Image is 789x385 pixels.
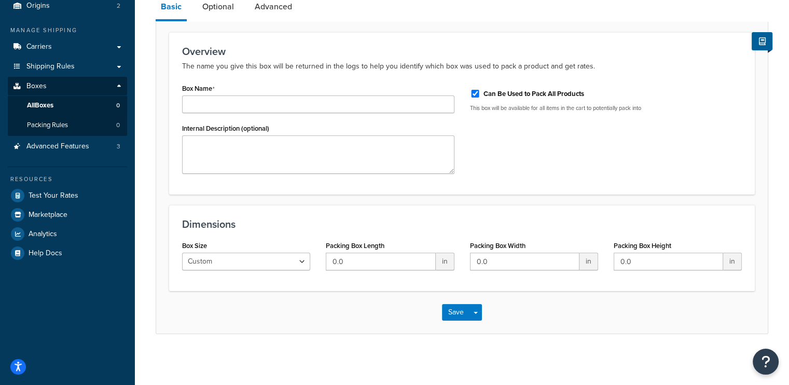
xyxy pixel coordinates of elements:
span: in [579,253,598,270]
label: Internal Description (optional) [182,125,269,132]
span: Packing Rules [27,121,68,130]
span: in [723,253,742,270]
span: Advanced Features [26,142,89,151]
a: Shipping Rules [8,57,127,76]
label: Box Size [182,242,207,250]
span: Help Docs [29,249,62,258]
span: 0 [116,101,120,110]
a: Help Docs [8,244,127,263]
button: Open Resource Center [753,349,779,375]
h3: Overview [182,46,742,57]
span: 2 [117,2,120,10]
li: Boxes [8,77,127,136]
span: in [436,253,454,270]
a: AllBoxes0 [8,96,127,115]
label: Packing Box Width [470,242,525,250]
label: Can Be Used to Pack All Products [483,89,584,99]
span: 0 [116,121,120,130]
div: Manage Shipping [8,26,127,35]
li: Packing Rules [8,116,127,135]
label: Box Name [182,85,215,93]
h3: Dimensions [182,218,742,230]
p: This box will be available for all items in the cart to potentially pack into [470,104,742,112]
span: All Boxes [27,101,53,110]
label: Packing Box Length [326,242,384,250]
a: Carriers [8,37,127,57]
a: Packing Rules0 [8,116,127,135]
span: Origins [26,2,50,10]
span: Carriers [26,43,52,51]
li: Advanced Features [8,137,127,156]
span: Analytics [29,230,57,239]
span: Marketplace [29,211,67,219]
a: Test Your Rates [8,186,127,205]
button: Save [442,304,470,321]
div: Resources [8,175,127,184]
a: Marketplace [8,205,127,224]
span: Boxes [26,82,47,91]
span: Test Your Rates [29,191,78,200]
span: 3 [117,142,120,151]
button: Show Help Docs [752,32,772,50]
a: Advanced Features3 [8,137,127,156]
span: Shipping Rules [26,62,75,71]
a: Analytics [8,225,127,243]
p: The name you give this box will be returned in the logs to help you identify which box was used t... [182,60,742,73]
label: Packing Box Height [614,242,671,250]
a: Boxes [8,77,127,96]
